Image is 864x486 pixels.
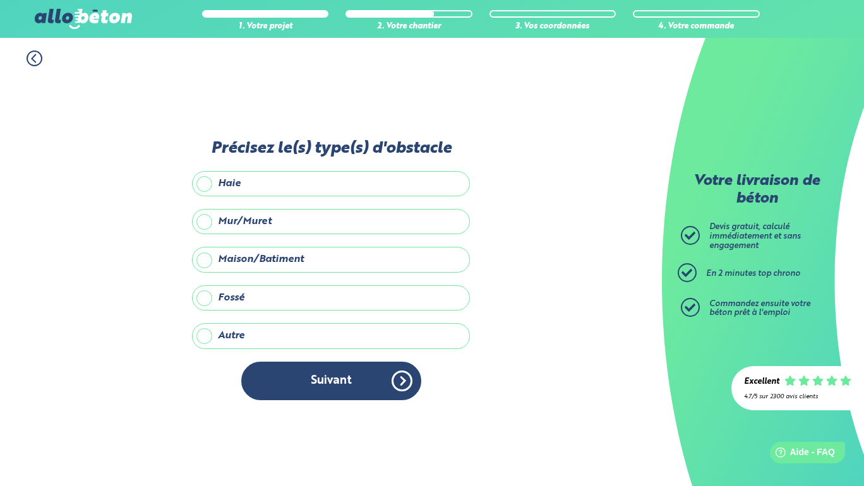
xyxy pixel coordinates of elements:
div: 1. Votre projet [202,22,329,32]
div: Excellent [744,377,779,387]
label: Maison/Batiment [192,247,470,272]
p: Votre livraison de béton [684,173,829,208]
div: 4. Votre commande [633,22,760,32]
button: Suivant [241,362,421,400]
img: allobéton [35,9,132,29]
span: Commandez ensuite votre béton prêt à l'emploi [709,300,810,317]
label: Fossé [192,285,470,311]
label: Haie [192,171,470,196]
div: 2. Votre chantier [345,22,472,32]
span: Devis gratuit, calculé immédiatement et sans engagement [709,223,801,249]
label: Précisez le(s) type(s) d'obstacle [192,139,470,158]
div: 4.7/5 sur 2300 avis clients [744,393,851,400]
label: Mur/Muret [192,209,470,234]
iframe: Help widget launcher [752,437,850,472]
label: Autre [192,323,470,348]
div: 3. Vos coordonnées [489,22,616,32]
span: En 2 minutes top chrono [706,270,800,278]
